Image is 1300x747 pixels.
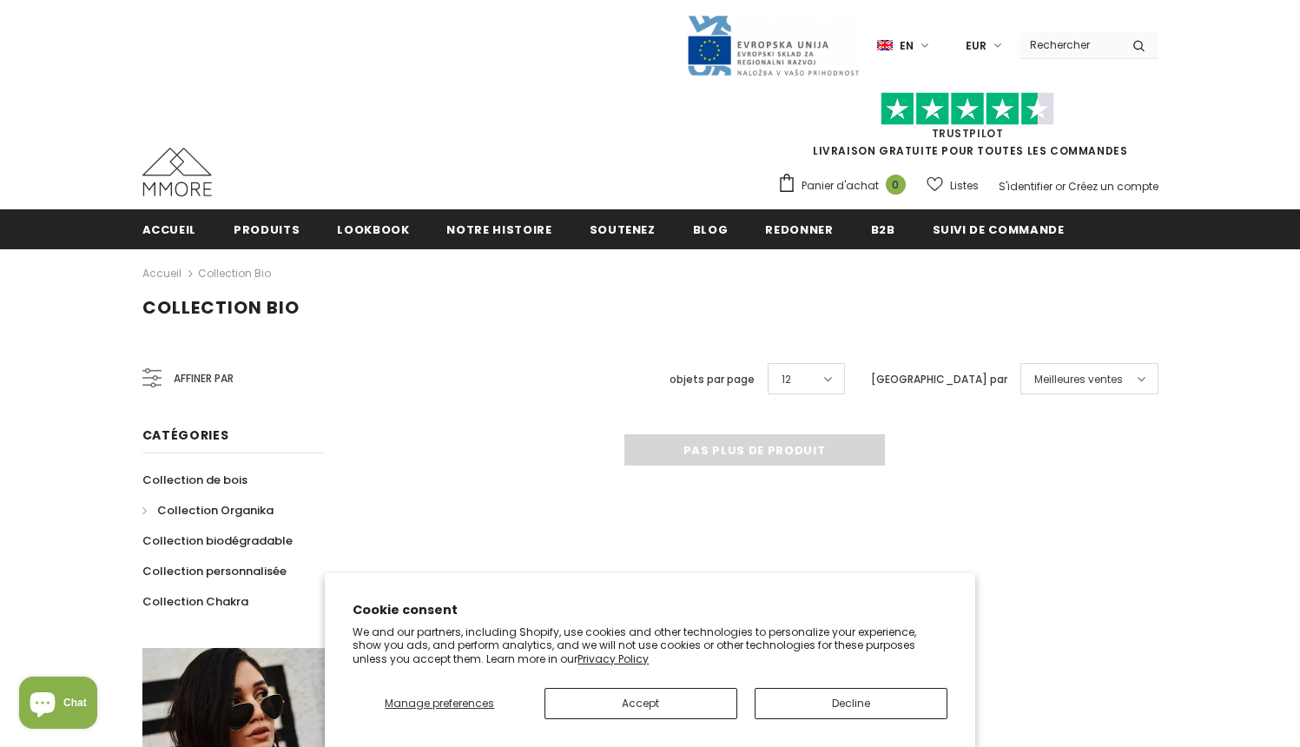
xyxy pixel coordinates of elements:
span: Produits [234,221,300,238]
img: Faites confiance aux étoiles pilotes [881,92,1054,126]
span: Collection biodégradable [142,532,293,549]
a: B2B [871,209,895,248]
a: Panier d'achat 0 [777,173,914,199]
a: Lookbook [337,209,409,248]
a: Suivi de commande [933,209,1065,248]
span: Accueil [142,221,197,238]
a: Redonner [765,209,833,248]
a: Collection personnalisée [142,556,287,586]
button: Decline [755,688,947,719]
span: Panier d'achat [802,177,879,195]
span: soutenez [590,221,656,238]
label: objets par page [670,371,755,388]
span: Affiner par [174,369,234,388]
span: Lookbook [337,221,409,238]
a: Collection Organika [142,495,274,526]
img: i-lang-1.png [877,38,893,53]
span: en [900,37,914,55]
span: 0 [886,175,906,195]
a: Collection biodégradable [142,526,293,556]
span: Blog [693,221,729,238]
span: LIVRAISON GRATUITE POUR TOUTES LES COMMANDES [777,100,1158,158]
span: B2B [871,221,895,238]
span: Manage preferences [385,696,494,711]
span: EUR [966,37,987,55]
span: or [1055,179,1066,194]
a: TrustPilot [932,126,1004,141]
span: 12 [782,371,791,388]
button: Manage preferences [353,688,526,719]
span: Meilleures ventes [1034,371,1123,388]
span: Collection Bio [142,295,300,320]
label: [GEOGRAPHIC_DATA] par [871,371,1007,388]
a: Produits [234,209,300,248]
span: Collection de bois [142,472,247,488]
a: Accueil [142,263,181,284]
inbox-online-store-chat: Shopify online store chat [14,677,102,733]
span: Collection Chakra [142,593,248,610]
a: Listes [927,170,979,201]
a: Javni Razpis [686,37,860,52]
a: Blog [693,209,729,248]
span: Notre histoire [446,221,551,238]
img: Javni Razpis [686,14,860,77]
a: Privacy Policy [577,651,649,666]
span: Suivi de commande [933,221,1065,238]
a: S'identifier [999,179,1053,194]
span: Listes [950,177,979,195]
span: Catégories [142,426,229,444]
a: Créez un compte [1068,179,1158,194]
a: soutenez [590,209,656,248]
h2: Cookie consent [353,601,947,619]
a: Notre histoire [446,209,551,248]
a: Collection Chakra [142,586,248,617]
a: Accueil [142,209,197,248]
img: Cas MMORE [142,148,212,196]
span: Collection personnalisée [142,563,287,579]
a: Collection de bois [142,465,247,495]
p: We and our partners, including Shopify, use cookies and other technologies to personalize your ex... [353,625,947,666]
input: Search Site [1020,32,1119,57]
button: Accept [544,688,737,719]
span: Collection Organika [157,502,274,519]
a: Collection Bio [198,266,271,281]
span: Redonner [765,221,833,238]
